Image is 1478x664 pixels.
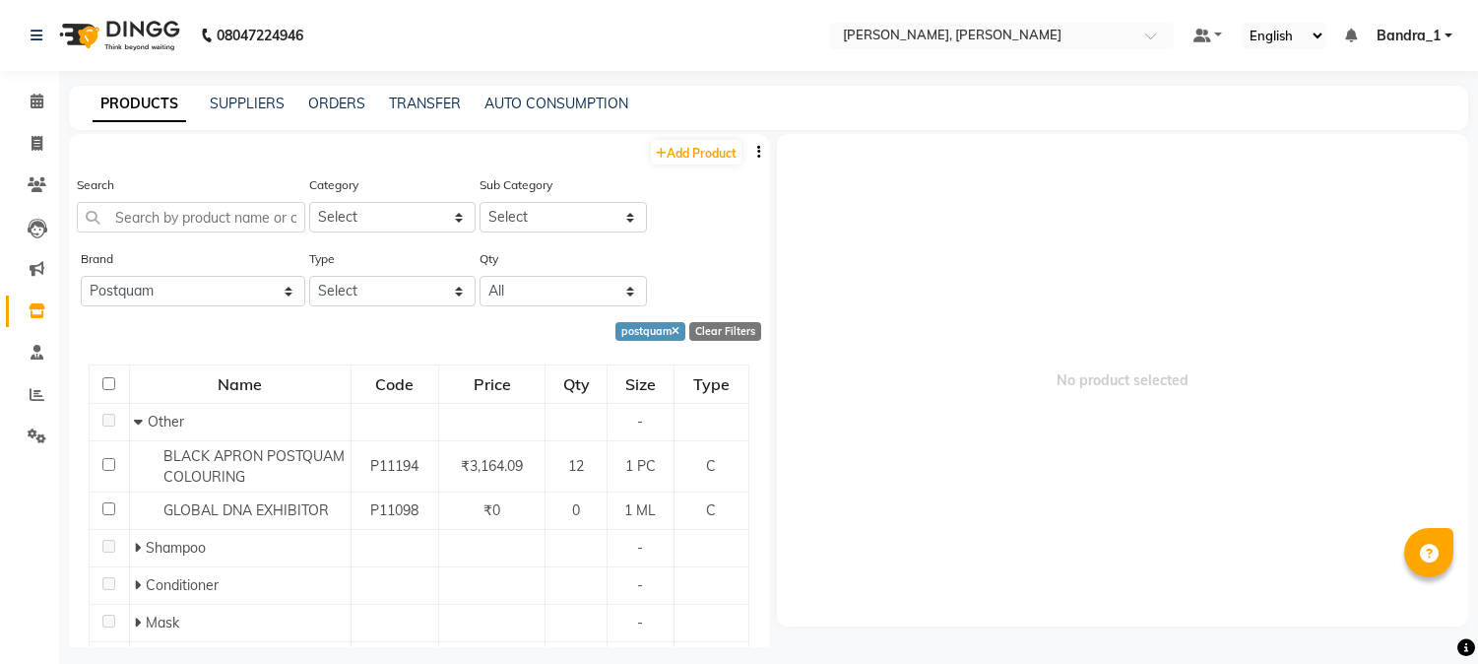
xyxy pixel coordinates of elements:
[484,95,628,112] a: AUTO CONSUMPTION
[134,413,148,431] span: Collapse Row
[93,87,186,122] a: PRODUCTS
[609,366,673,402] div: Size
[163,447,345,486] span: BLACK APRON POSTQUAM COLOURING
[480,176,552,194] label: Sub Category
[461,457,523,475] span: ₹3,164.09
[440,366,544,402] div: Price
[309,250,335,268] label: Type
[50,8,185,63] img: logo
[210,95,285,112] a: SUPPLIERS
[546,366,605,402] div: Qty
[637,539,643,557] span: -
[370,501,418,519] span: P11098
[146,539,206,557] span: Shampoo
[1377,26,1441,46] span: Bandra_1
[146,576,219,594] span: Conditioner
[81,250,113,268] label: Brand
[309,176,358,194] label: Category
[624,501,656,519] span: 1 ML
[706,501,716,519] span: C
[637,576,643,594] span: -
[568,457,584,475] span: 12
[389,95,461,112] a: TRANSFER
[706,457,716,475] span: C
[77,202,305,232] input: Search by product name or code
[675,366,747,402] div: Type
[370,457,418,475] span: P11194
[146,614,179,631] span: Mask
[77,176,114,194] label: Search
[1395,585,1458,644] iframe: chat widget
[353,366,437,402] div: Code
[134,614,146,631] span: Expand Row
[134,539,146,557] span: Expand Row
[134,576,146,594] span: Expand Row
[637,614,643,631] span: -
[625,457,656,475] span: 1 PC
[637,413,643,431] span: -
[483,501,500,519] span: ₹0
[217,8,303,63] b: 08047224946
[689,322,761,341] div: Clear Filters
[163,501,329,519] span: GLOBAL DNA EXHIBITOR
[131,366,350,402] div: Name
[308,95,365,112] a: ORDERS
[777,134,1469,627] span: No product selected
[572,501,580,519] span: 0
[651,140,741,165] a: Add Product
[480,250,498,268] label: Qty
[148,413,184,431] span: Other
[615,322,685,341] div: postquam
